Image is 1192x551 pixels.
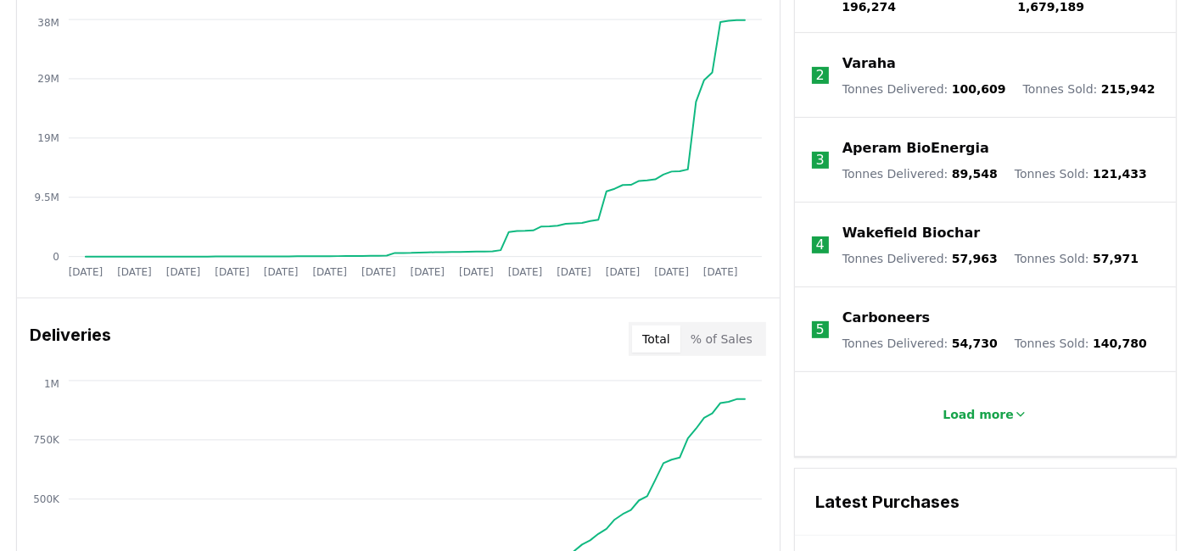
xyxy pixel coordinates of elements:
p: 3 [816,150,825,170]
span: 54,730 [952,337,998,350]
p: Tonnes Delivered : [842,250,998,267]
p: 4 [816,235,825,255]
a: Aperam BioEnergia [842,138,989,159]
a: Wakefield Biochar [842,223,980,243]
span: 57,963 [952,252,998,265]
p: 2 [816,65,825,86]
p: Tonnes Sold : [1015,335,1147,352]
tspan: [DATE] [117,266,152,278]
tspan: [DATE] [68,266,103,278]
p: Tonnes Sold : [1015,250,1139,267]
p: 5 [816,320,825,340]
tspan: [DATE] [557,266,591,278]
span: 140,780 [1093,337,1147,350]
span: 57,971 [1093,252,1139,265]
tspan: 9.5M [34,192,59,203]
button: Total [632,326,680,353]
span: 89,548 [952,167,998,181]
tspan: 500K [33,493,60,505]
tspan: [DATE] [165,266,200,278]
tspan: 29M [37,73,59,85]
tspan: 1M [43,378,59,390]
tspan: 19M [37,132,59,144]
p: Tonnes Delivered : [842,165,998,182]
p: Tonnes Sold : [1023,81,1156,97]
tspan: [DATE] [703,266,738,278]
p: Tonnes Sold : [1015,165,1147,182]
tspan: [DATE] [507,266,542,278]
tspan: [DATE] [264,266,299,278]
a: Carboneers [842,308,930,328]
span: 121,433 [1093,167,1147,181]
a: Varaha [842,53,896,74]
p: Load more [943,406,1014,423]
tspan: 750K [33,434,60,446]
h3: Latest Purchases [815,489,1156,515]
button: Load more [929,398,1041,431]
tspan: [DATE] [606,266,641,278]
tspan: [DATE] [410,266,445,278]
tspan: [DATE] [361,266,396,278]
tspan: 38M [37,17,59,29]
p: Tonnes Delivered : [842,335,998,352]
tspan: [DATE] [215,266,249,278]
tspan: [DATE] [312,266,347,278]
span: 100,609 [952,82,1006,96]
tspan: [DATE] [654,266,689,278]
button: % of Sales [680,326,763,353]
tspan: 0 [53,251,59,263]
span: 215,942 [1101,82,1156,96]
tspan: [DATE] [459,266,494,278]
h3: Deliveries [31,322,112,356]
p: Tonnes Delivered : [842,81,1006,97]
